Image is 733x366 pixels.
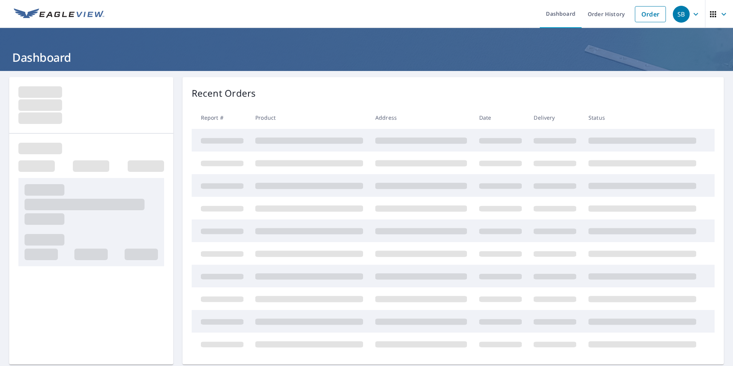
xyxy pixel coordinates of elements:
th: Date [473,106,528,129]
p: Recent Orders [192,86,256,100]
th: Status [582,106,702,129]
th: Address [369,106,473,129]
th: Product [249,106,369,129]
div: SB [673,6,690,23]
th: Report # [192,106,250,129]
th: Delivery [528,106,582,129]
img: EV Logo [14,8,104,20]
h1: Dashboard [9,49,724,65]
a: Order [635,6,666,22]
